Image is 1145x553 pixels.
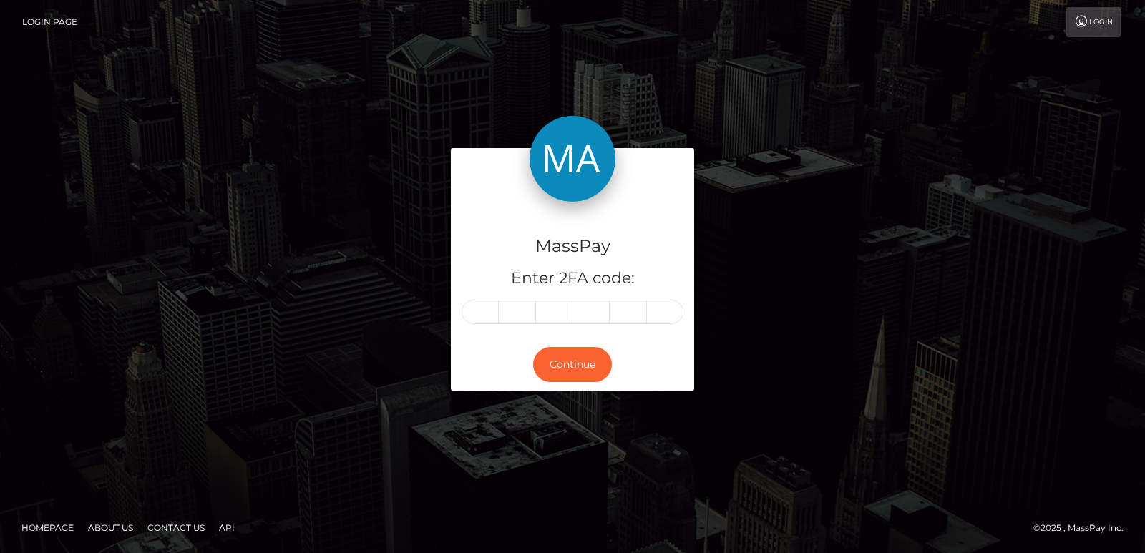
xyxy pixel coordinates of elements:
a: Login Page [22,7,77,37]
a: API [213,517,240,539]
img: MassPay [530,116,615,202]
a: About Us [82,517,139,539]
h4: MassPay [462,234,683,259]
div: © 2025 , MassPay Inc. [1033,520,1134,536]
a: Contact Us [142,517,210,539]
button: Continue [533,347,612,382]
h5: Enter 2FA code: [462,268,683,290]
a: Homepage [16,517,79,539]
a: Login [1066,7,1121,37]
